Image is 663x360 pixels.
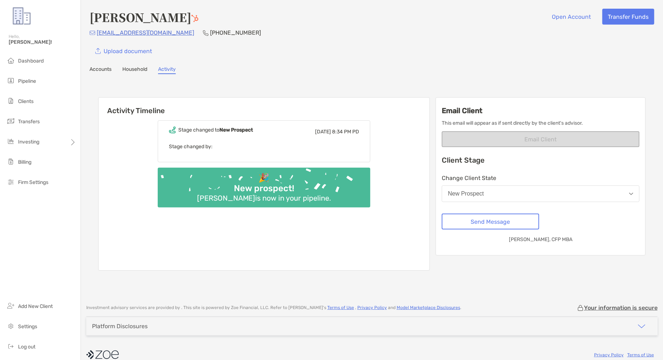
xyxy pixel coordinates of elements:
[18,58,44,64] span: Dashboard
[86,305,461,310] p: Investment advisory services are provided by . This site is powered by Zoe Financial, LLC. Refer ...
[327,305,354,310] a: Terms of Use
[6,97,15,105] img: clients icon
[18,344,35,350] span: Log out
[6,56,15,65] img: dashboard icon
[6,157,15,166] img: billing icon
[18,159,31,165] span: Billing
[18,98,34,104] span: Clients
[210,28,261,37] p: [PHONE_NUMBER]
[178,127,253,133] div: Stage changed to
[18,303,53,309] span: Add New Client
[9,3,35,29] img: Zoe Logo
[158,66,176,74] a: Activity
[18,119,40,125] span: Transfers
[6,117,15,125] img: transfers icon
[90,31,95,35] img: Email Icon
[95,48,101,54] img: button icon
[315,129,331,135] span: [DATE]
[627,352,654,357] a: Terms of Use
[9,39,76,45] span: [PERSON_NAME]!
[509,235,572,244] p: [PERSON_NAME], CFP MBA
[6,177,15,186] img: firm-settings icon
[158,168,370,201] img: Confetti
[6,322,15,330] img: settings icon
[169,142,359,151] p: Stage changed by:
[219,127,253,133] b: New Prospect
[90,43,157,59] a: Upload document
[442,185,640,202] button: New Prospect
[357,305,387,310] a: Privacy Policy
[203,30,209,36] img: Phone Icon
[442,156,640,165] p: Client Stage
[6,342,15,351] img: logout icon
[602,9,654,25] button: Transfer Funds
[231,183,297,194] div: New prospect!
[584,304,658,311] p: Your information is secure
[442,214,539,230] button: Send Message
[194,194,334,202] div: [PERSON_NAME] is now in your pipeline.
[18,139,39,145] span: Investing
[546,9,597,25] button: Open Account
[90,66,112,74] a: Accounts
[92,323,148,330] div: Platform Disclosures
[332,129,359,135] span: 8:34 PM PD
[594,352,624,357] a: Privacy Policy
[18,179,48,185] span: Firm Settings
[6,76,15,85] img: pipeline icon
[90,9,199,25] h4: [PERSON_NAME]
[169,127,176,133] img: Event icon
[442,173,640,183] p: Change Client State
[18,323,37,330] span: Settings
[256,173,272,183] div: 🎉
[99,98,429,115] h6: Activity Timeline
[191,9,199,25] a: Go to Hubspot Deal
[6,301,15,310] img: add_new_client icon
[191,15,199,22] img: Hubspot Icon
[629,193,633,195] img: Open dropdown arrow
[442,106,640,115] h3: Email Client
[18,78,36,84] span: Pipeline
[442,119,640,128] p: This email will appear as if sent directly by the client's advisor.
[122,66,147,74] a: Household
[397,305,460,310] a: Model Marketplace Disclosures
[637,322,646,331] img: icon arrow
[6,137,15,146] img: investing icon
[97,28,194,37] p: [EMAIL_ADDRESS][DOMAIN_NAME]
[448,190,484,197] div: New Prospect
